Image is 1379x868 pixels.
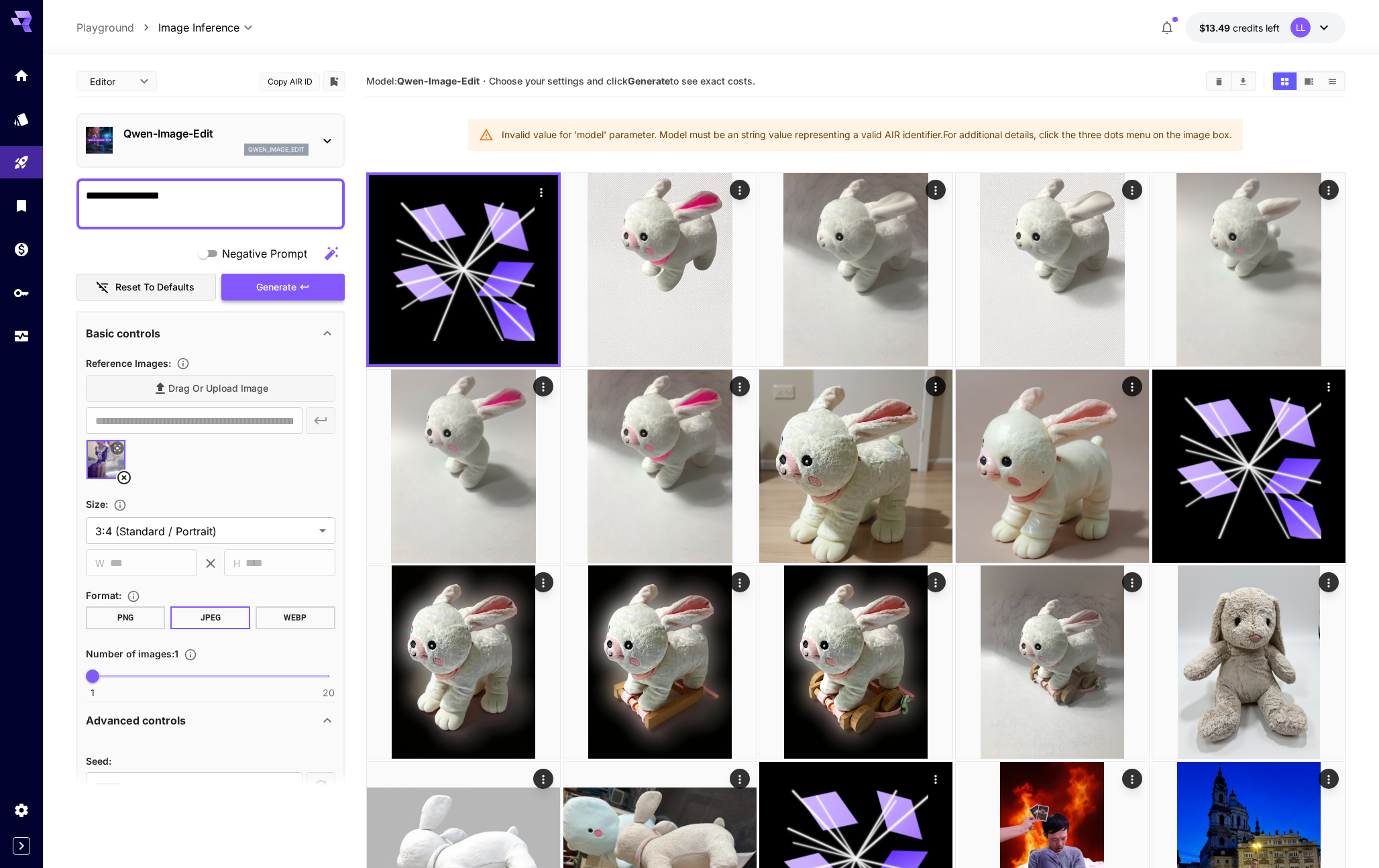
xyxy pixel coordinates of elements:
[1121,572,1142,592] div: Actions
[86,704,335,737] div: Advanced controls
[1272,71,1345,91] div: Show images in grid viewShow images in video viewShow images in list view
[563,370,757,563] img: 2Q==
[502,123,1232,147] div: Invalid value for 'model' parameter. Model must be an string value representing a valid AIR ident...
[86,120,335,161] div: Qwen-Image-Editqwen_image_edit
[86,712,186,728] p: Advanced controls
[256,606,335,629] button: WEBP
[1318,180,1338,200] div: Actions
[158,19,239,36] span: Image Inference
[956,370,1149,563] img: 9k=
[1290,17,1311,38] div: LL
[1318,572,1338,592] div: Actions
[95,555,105,571] span: W
[397,75,480,87] b: Qwen-Image-Edit
[489,75,755,87] span: Choose your settings and click to see exact costs.
[563,173,757,366] img: Z
[76,274,216,301] button: Reset to defaults
[86,648,178,659] span: Number of images : 1
[1206,71,1256,91] div: Clear ImagesDownload All
[221,274,345,301] button: Generate
[1318,769,1338,789] div: Actions
[222,246,307,262] span: Negative Prompt
[13,241,30,258] div: Wallet
[1152,565,1345,759] img: 2Q==
[1199,21,1280,35] div: $13.48876
[86,590,121,601] span: Format :
[1231,72,1255,90] button: Download All
[1207,72,1231,90] button: Clear Images
[170,606,250,629] button: JPEG
[1186,12,1345,43] button: $13.48876LL
[926,769,946,789] div: Actions
[926,376,946,396] div: Actions
[248,145,305,154] p: qwen_image_edit
[759,173,952,366] img: 9k=
[256,279,296,296] span: Generate
[367,565,560,759] img: 9k=
[1121,180,1142,200] div: Actions
[76,19,134,36] a: Playground
[13,154,30,171] div: Playground
[13,837,30,855] button: Expand sidebar
[13,197,30,214] div: Library
[123,125,309,142] p: Qwen-Image-Edit
[95,523,314,539] span: 3:4 (Standard / Portrait)
[76,19,158,36] nav: breadcrumb
[13,111,30,127] div: Models
[323,686,335,700] span: 20
[759,565,952,759] img: 2Q==
[86,755,111,767] span: Seed :
[729,180,749,200] div: Actions
[729,572,749,592] div: Actions
[13,64,30,80] div: Home
[86,606,166,629] button: PNG
[956,173,1149,366] img: Z
[729,769,749,789] div: Actions
[1199,22,1233,34] span: $13.49
[13,802,30,818] div: Settings
[1273,72,1297,90] button: Show images in grid view
[483,73,486,89] p: ·
[533,769,553,789] div: Actions
[1233,22,1280,34] span: credits left
[91,686,95,700] span: 1
[956,565,1149,759] img: Z
[121,590,146,603] button: Choose the file format for the output image.
[171,357,195,370] button: Upload a reference image to guide the result. This is needed for Image-to-Image or Inpainting. Su...
[260,72,320,91] button: Copy AIR ID
[90,74,131,89] span: Editor
[533,376,553,396] div: Actions
[533,572,553,592] div: Actions
[366,75,480,87] span: Model:
[563,565,757,759] img: Z
[926,572,946,592] div: Actions
[13,284,30,301] div: API Keys
[233,555,240,571] span: H
[86,358,171,369] span: Reference Images :
[531,182,551,202] div: Actions
[86,325,160,341] p: Basic controls
[367,370,560,563] img: 2Q==
[729,376,749,396] div: Actions
[1318,376,1338,396] div: Actions
[628,75,670,87] b: Generate
[178,648,203,661] button: Specify how many images to generate in a single request. Each image generation will be charged se...
[1321,72,1344,90] button: Show images in list view
[1297,72,1321,90] button: Show images in video view
[1121,376,1142,396] div: Actions
[86,498,108,510] span: Size :
[13,328,30,345] div: Usage
[1121,769,1142,789] div: Actions
[328,73,340,89] button: Add to library
[86,317,335,349] div: Basic controls
[926,180,946,200] div: Actions
[1152,173,1345,366] img: 2Q==
[108,498,132,512] button: Adjust the dimensions of the generated image by specifying its width and height in pixels, or sel...
[759,370,952,563] img: 2Q==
